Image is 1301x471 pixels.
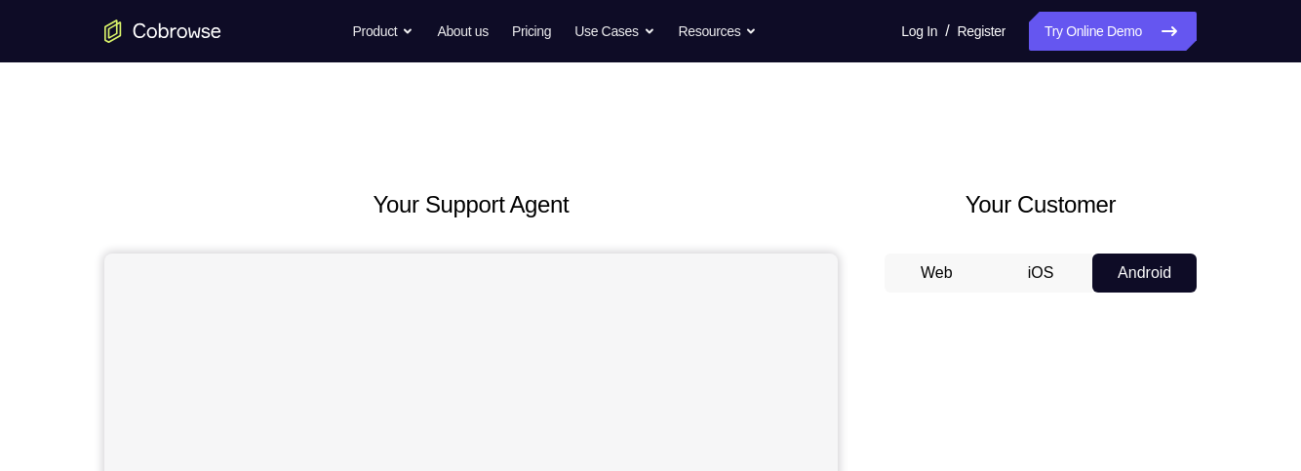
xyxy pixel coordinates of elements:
[885,187,1197,222] h2: Your Customer
[512,12,551,51] a: Pricing
[885,254,989,293] button: Web
[945,20,949,43] span: /
[679,12,758,51] button: Resources
[104,20,221,43] a: Go to the home page
[1029,12,1197,51] a: Try Online Demo
[901,12,937,51] a: Log In
[104,187,838,222] h2: Your Support Agent
[958,12,1005,51] a: Register
[437,12,488,51] a: About us
[574,12,654,51] button: Use Cases
[1092,254,1197,293] button: Android
[989,254,1093,293] button: iOS
[353,12,414,51] button: Product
